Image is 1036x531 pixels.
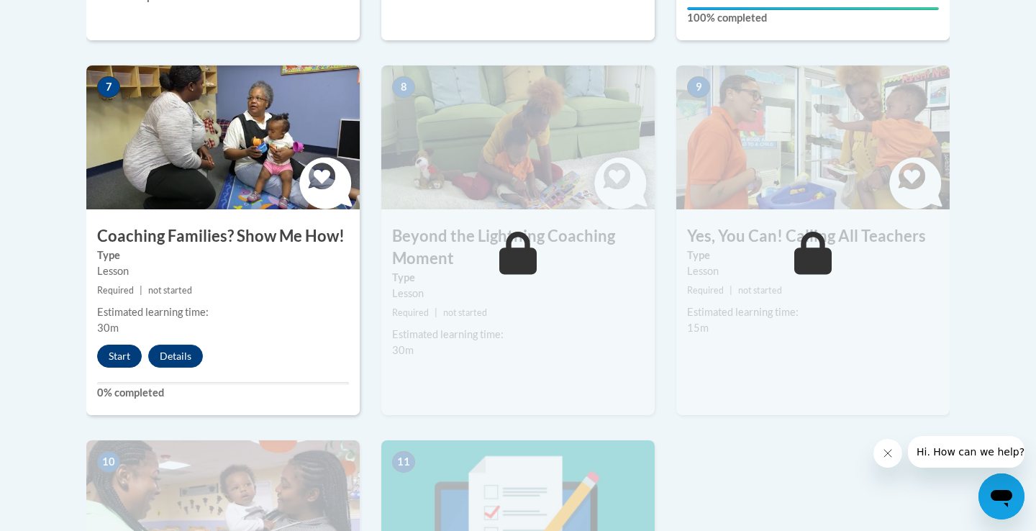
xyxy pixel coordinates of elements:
[97,248,349,263] label: Type
[687,263,939,279] div: Lesson
[97,385,349,401] label: 0% completed
[687,76,710,98] span: 9
[687,322,709,334] span: 15m
[97,304,349,320] div: Estimated learning time:
[392,307,429,318] span: Required
[392,270,644,286] label: Type
[687,304,939,320] div: Estimated learning time:
[97,451,120,473] span: 10
[392,344,414,356] span: 30m
[687,7,939,10] div: Your progress
[148,285,192,296] span: not started
[86,225,360,248] h3: Coaching Families? Show Me How!
[676,65,950,209] img: Course Image
[392,76,415,98] span: 8
[443,307,487,318] span: not started
[392,286,644,301] div: Lesson
[97,322,119,334] span: 30m
[392,327,644,342] div: Estimated learning time:
[381,225,655,270] h3: Beyond the Lightning Coaching Moment
[148,345,203,368] button: Details
[97,345,142,368] button: Start
[97,76,120,98] span: 7
[873,439,902,468] iframe: Close message
[978,473,1024,519] iframe: Button to launch messaging window
[392,451,415,473] span: 11
[97,263,349,279] div: Lesson
[435,307,437,318] span: |
[97,285,134,296] span: Required
[140,285,142,296] span: |
[687,248,939,263] label: Type
[908,436,1024,468] iframe: Message from company
[687,10,939,26] label: 100% completed
[676,225,950,248] h3: Yes, You Can! Calling All Teachers
[730,285,732,296] span: |
[86,65,360,209] img: Course Image
[687,285,724,296] span: Required
[738,285,782,296] span: not started
[381,65,655,209] img: Course Image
